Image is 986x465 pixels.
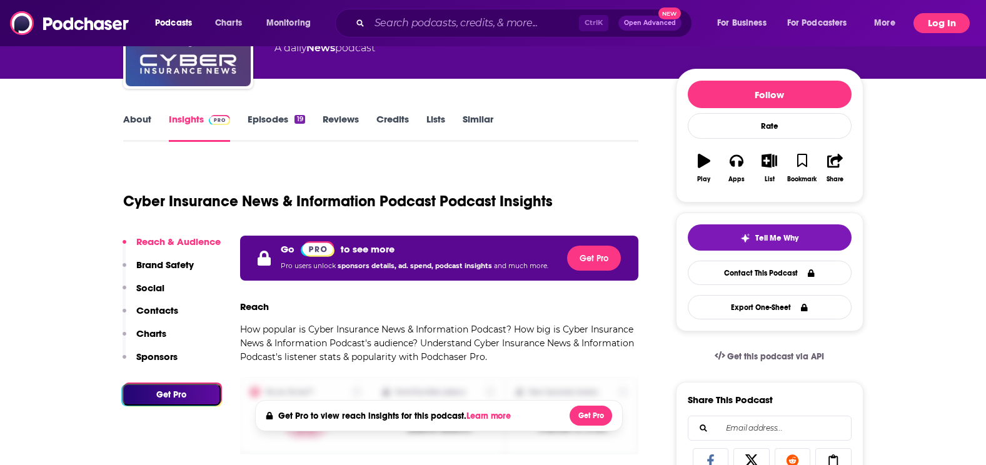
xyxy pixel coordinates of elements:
[209,115,231,125] img: Podchaser Pro
[786,146,818,191] button: Bookmark
[169,113,231,142] a: InsightsPodchaser Pro
[698,416,841,440] input: Email address...
[818,146,851,191] button: Share
[136,304,178,316] p: Contacts
[463,113,493,142] a: Similar
[136,282,164,294] p: Social
[123,327,166,351] button: Charts
[827,176,843,183] div: Share
[215,14,242,32] span: Charts
[136,259,194,271] p: Brand Safety
[123,304,178,327] button: Contacts
[624,20,676,26] span: Open Advanced
[301,241,335,257] a: Pro website
[865,13,911,33] button: open menu
[755,233,798,243] span: Tell Me Why
[618,16,682,31] button: Open AdvancedNew
[266,14,311,32] span: Monitoring
[123,384,221,406] button: Get Pro
[278,411,514,421] h4: Get Pro to view reach insights for this podcast.
[787,14,847,32] span: For Podcasters
[717,14,767,32] span: For Business
[240,301,269,312] h3: Reach
[281,257,548,276] p: Pro users unlock and much more.
[136,327,166,339] p: Charts
[779,13,865,33] button: open menu
[123,259,194,282] button: Brand Safety
[567,246,621,271] button: Get Pro
[281,243,294,255] p: Go
[740,233,750,243] img: tell me why sparkle
[466,411,514,421] button: Learn more
[10,11,130,35] img: Podchaser - Follow, Share and Rate Podcasts
[207,13,249,33] a: Charts
[708,13,782,33] button: open menu
[688,113,852,139] div: Rate
[765,176,775,183] div: List
[579,15,608,31] span: Ctrl K
[341,243,395,255] p: to see more
[123,282,164,305] button: Social
[294,115,304,124] div: 19
[123,351,178,374] button: Sponsors
[123,113,151,142] a: About
[688,416,852,441] div: Search followers
[240,322,639,364] p: How popular is Cyber Insurance News & Information Podcast? How big is Cyber Insurance News & Info...
[688,146,720,191] button: Play
[688,394,773,406] h3: Share This Podcast
[753,146,785,191] button: List
[705,341,835,372] a: Get this podcast via API
[570,406,612,426] button: Get Pro
[720,146,753,191] button: Apps
[426,113,445,142] a: Lists
[123,236,221,259] button: Reach & Audience
[697,176,710,183] div: Play
[688,224,852,251] button: tell me why sparkleTell Me Why
[123,192,553,211] h1: Cyber Insurance News & Information Podcast Podcast Insights
[347,9,704,37] div: Search podcasts, credits, & more...
[136,351,178,362] p: Sponsors
[146,13,208,33] button: open menu
[258,13,327,33] button: open menu
[728,176,745,183] div: Apps
[688,81,852,108] button: Follow
[874,14,895,32] span: More
[688,261,852,285] a: Contact This Podcast
[274,41,375,56] div: A daily podcast
[306,42,335,54] a: News
[248,113,304,142] a: Episodes19
[338,262,494,270] span: sponsors details, ad. spend, podcast insights
[323,113,359,142] a: Reviews
[301,241,335,257] img: Podchaser Pro
[155,14,192,32] span: Podcasts
[376,113,409,142] a: Credits
[136,236,221,247] p: Reach & Audience
[727,351,824,362] span: Get this podcast via API
[913,13,970,33] button: Log In
[658,7,681,19] span: New
[688,295,852,319] button: Export One-Sheet
[370,13,579,33] input: Search podcasts, credits, & more...
[787,176,817,183] div: Bookmark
